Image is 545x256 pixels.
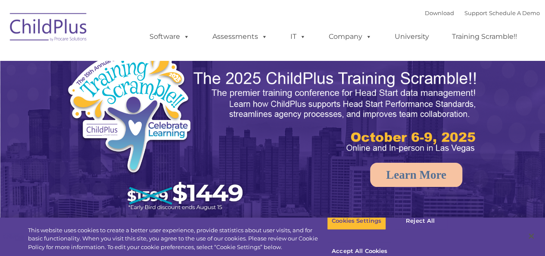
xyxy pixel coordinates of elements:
[464,9,487,16] a: Support
[204,28,276,45] a: Assessments
[28,226,327,252] div: This website uses cookies to create a better user experience, provide statistics about user visit...
[443,28,526,45] a: Training Scramble!!
[327,212,386,230] button: Cookies Settings
[120,92,156,99] span: Phone number
[393,212,447,230] button: Reject All
[522,227,541,246] button: Close
[489,9,540,16] a: Schedule A Demo
[141,28,198,45] a: Software
[320,28,380,45] a: Company
[425,9,454,16] a: Download
[120,57,146,63] span: Last name
[425,9,540,16] font: |
[370,163,462,187] a: Learn More
[386,28,438,45] a: University
[6,7,92,50] img: ChildPlus by Procare Solutions
[282,28,315,45] a: IT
